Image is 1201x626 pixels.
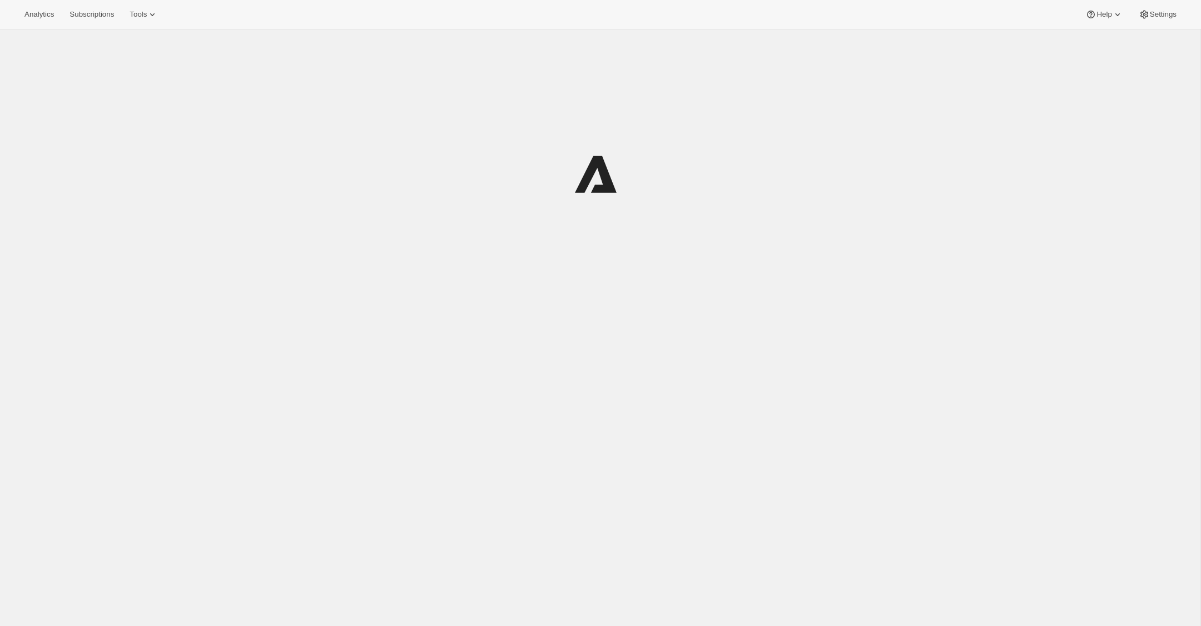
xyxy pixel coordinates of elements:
button: Subscriptions [63,7,121,22]
span: Settings [1150,10,1177,19]
span: Analytics [24,10,54,19]
button: Analytics [18,7,61,22]
button: Settings [1132,7,1183,22]
button: Tools [123,7,165,22]
span: Tools [130,10,147,19]
button: Help [1079,7,1129,22]
span: Subscriptions [70,10,114,19]
span: Help [1096,10,1111,19]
